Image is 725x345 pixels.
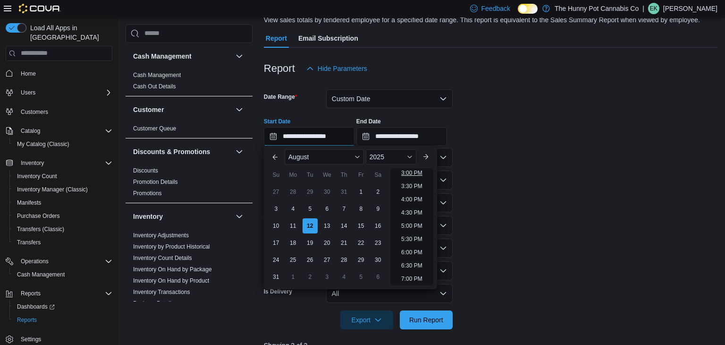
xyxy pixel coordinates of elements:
span: Settings [21,336,41,343]
span: Cash Out Details [133,82,176,90]
input: Press the down key to enter a popover containing a calendar. Press the escape key to close the po... [264,127,354,146]
button: Reports [17,288,44,299]
div: day-5 [354,269,369,285]
div: day-2 [371,184,386,199]
button: Customers [2,105,116,119]
a: Purchase Orders [13,210,64,222]
span: Feedback [481,4,510,13]
a: Cash Management [133,71,181,78]
button: Open list of options [439,199,447,207]
span: Inventory On Hand by Product [133,276,209,284]
div: day-1 [286,269,301,285]
div: August, 2025 [268,183,387,285]
a: Dashboards [13,301,59,312]
button: Inventory [17,157,48,169]
div: day-3 [320,269,335,285]
span: Email Subscription [298,29,358,48]
button: Hide Parameters [303,59,371,78]
div: day-15 [354,218,369,233]
input: Dark Mode [518,4,538,14]
span: Cash Management [13,269,112,280]
img: Cova [19,4,61,13]
a: Inventory On Hand by Product [133,277,209,284]
span: Customers [21,108,48,116]
div: day-4 [286,201,301,216]
span: Transfers (Classic) [13,224,112,235]
div: Button. Open the year selector. 2025 is currently selected. [366,149,416,164]
button: Catalog [2,124,116,138]
div: day-30 [371,252,386,267]
span: Operations [17,256,112,267]
div: day-31 [337,184,352,199]
span: Load All Apps in [GEOGRAPHIC_DATA] [26,23,112,42]
span: Operations [21,258,49,265]
button: Operations [2,255,116,268]
div: day-22 [354,235,369,250]
div: We [320,167,335,182]
div: day-8 [354,201,369,216]
span: Inventory On Hand by Package [133,265,212,273]
span: Inventory Manager (Classic) [17,186,88,193]
div: day-6 [371,269,386,285]
span: Promotion Details [133,178,178,185]
span: Users [21,89,35,96]
a: Promotions [133,190,162,196]
span: Home [17,68,112,79]
a: Customers [17,106,52,118]
div: day-5 [303,201,318,216]
span: Home [21,70,36,78]
h3: Report [264,63,295,74]
label: Is Delivery [264,288,292,295]
button: Open list of options [439,176,447,184]
div: day-2 [303,269,318,285]
button: All [326,284,453,303]
a: Cash Out Details [133,83,176,89]
div: Fr [354,167,369,182]
span: Catalog [17,125,112,137]
li: 5:00 PM [397,220,426,232]
span: EK [650,3,658,14]
div: Th [337,167,352,182]
a: Inventory Manager (Classic) [13,184,92,195]
h3: Inventory [133,211,163,221]
div: day-12 [303,218,318,233]
span: Inventory Count [17,172,57,180]
button: Next month [418,149,433,164]
div: day-16 [371,218,386,233]
a: Inventory Transactions [133,288,190,295]
div: day-30 [320,184,335,199]
button: Inventory Count [9,170,116,183]
button: Custom Date [326,89,453,108]
span: Reports [21,290,41,297]
div: day-6 [320,201,335,216]
button: Inventory [234,210,245,222]
button: Catalog [17,125,44,137]
button: Discounts & Promotions [234,146,245,157]
button: Cash Management [9,268,116,281]
div: day-24 [269,252,284,267]
button: Cash Management [133,51,232,60]
a: Customer Queue [133,125,176,131]
a: Transfers [13,237,44,248]
div: day-28 [286,184,301,199]
a: Home [17,68,40,79]
a: My Catalog (Classic) [13,138,73,150]
label: Date Range [264,93,297,101]
div: day-20 [320,235,335,250]
li: 6:30 PM [397,260,426,271]
span: Hide Parameters [318,64,367,73]
a: Manifests [13,197,45,208]
button: Reports [2,287,116,300]
span: Report [266,29,287,48]
span: Transfers (Classic) [17,225,64,233]
div: day-7 [337,201,352,216]
a: Transfers (Classic) [13,224,68,235]
span: Manifests [13,197,112,208]
div: Cash Management [126,69,253,95]
span: Discounts [133,166,158,174]
div: day-31 [269,269,284,285]
span: My Catalog (Classic) [13,138,112,150]
li: 4:00 PM [397,194,426,205]
span: Reports [17,288,112,299]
